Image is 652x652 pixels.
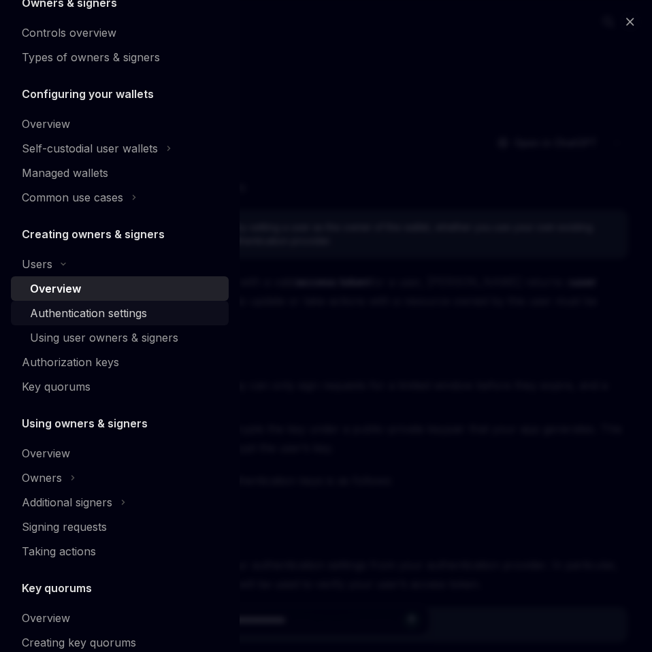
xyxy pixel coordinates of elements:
a: Using user owners & signers [11,325,229,350]
div: Common use cases [22,189,123,206]
div: Signing requests [22,519,107,535]
a: Authentication settings [11,301,229,325]
a: Overview [11,606,229,630]
div: Additional signers [22,494,112,510]
a: Overview [11,112,229,136]
div: Creating key quorums [22,634,136,651]
a: Authorization keys [11,350,229,374]
a: Signing requests [11,515,229,539]
div: Using user owners & signers [30,329,178,346]
div: Authorization keys [22,354,119,370]
a: Taking actions [11,539,229,564]
div: Self-custodial user wallets [22,140,158,157]
div: Overview [30,280,81,297]
div: Authentication settings [30,305,147,321]
div: Taking actions [22,543,96,559]
a: Key quorums [11,374,229,399]
div: Key quorums [22,378,91,395]
a: Managed wallets [11,161,229,185]
h5: Key quorums [22,580,92,596]
a: Types of owners & signers [11,45,229,69]
h5: Configuring your wallets [22,86,154,102]
div: Types of owners & signers [22,49,160,65]
div: Owners [22,470,62,486]
div: Overview [22,445,70,461]
a: Overview [11,441,229,466]
h5: Using owners & signers [22,415,148,431]
a: Overview [11,276,229,301]
h5: Creating owners & signers [22,226,165,242]
div: Overview [22,610,70,626]
div: Controls overview [22,25,116,41]
a: Controls overview [11,20,229,45]
div: Managed wallets [22,165,108,181]
div: Users [22,256,52,272]
div: Overview [22,116,70,132]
